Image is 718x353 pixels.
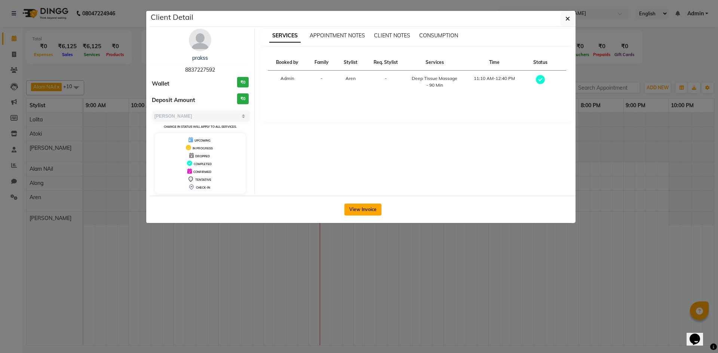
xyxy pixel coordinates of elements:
span: UPCOMING [194,139,211,142]
span: DROPPED [195,154,210,158]
img: avatar [189,29,211,51]
th: Services [406,55,463,71]
h5: Client Detail [151,12,193,23]
span: TENTATIVE [195,178,211,182]
span: CONFIRMED [193,170,211,174]
span: Deposit Amount [152,96,195,105]
td: - [307,71,336,93]
span: Aren [346,75,356,81]
span: Wallet [152,80,169,88]
iframe: chat widget [687,323,711,346]
th: Booked by [268,55,307,71]
span: 8837227592 [185,66,215,73]
th: Stylist [336,55,365,71]
th: Status [526,55,555,71]
td: Admin [268,71,307,93]
th: Time [463,55,526,71]
span: COMPLETED [194,162,212,166]
div: Deep Tissue Massage - 90 Min [411,75,458,89]
td: 11:10 AM-12:40 PM [463,71,526,93]
h3: ₹0 [237,77,249,88]
th: Family [307,55,336,71]
td: - [365,71,406,93]
small: Change in status will apply to all services. [164,125,237,128]
span: CLIENT NOTES [374,32,410,39]
span: SERVICES [269,29,301,43]
span: CHECK-IN [196,186,210,189]
h3: ₹0 [237,93,249,104]
th: Req. Stylist [365,55,406,71]
span: IN PROGRESS [193,146,213,150]
button: View Invoice [344,204,381,216]
a: prakss [192,55,208,61]
span: CONSUMPTION [419,32,458,39]
span: APPOINTMENT NOTES [310,32,365,39]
